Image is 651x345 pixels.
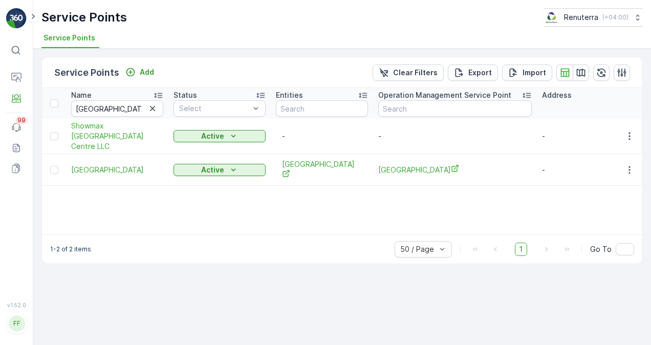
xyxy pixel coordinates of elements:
[173,90,197,100] p: Status
[6,310,27,337] button: FF
[282,159,362,180] a: BEACH PARK PLAZA CENTRE
[542,90,572,100] p: Address
[201,165,224,175] p: Active
[393,68,438,78] p: Clear Filters
[54,66,119,80] p: Service Points
[564,12,598,23] p: Renuterra
[17,116,26,124] p: 99
[71,90,92,100] p: Name
[140,67,154,77] p: Add
[71,121,163,152] a: Showmax General Trading Beach Park Plaza Centre LLC
[50,132,58,140] div: Toggle Row Selected
[602,13,628,21] p: ( +04:00 )
[179,103,250,114] p: Select
[121,66,158,78] button: Add
[378,100,532,117] input: Search
[448,64,498,81] button: Export
[378,164,532,175] a: BEACH PARK PLAZA CENTRE
[44,33,95,43] span: Service Points
[173,130,266,142] button: Active
[282,131,362,141] p: -
[515,243,527,256] span: 1
[544,8,643,27] button: Renuterra(+04:00)
[71,121,163,152] span: Showmax [GEOGRAPHIC_DATA] Centre LLC
[537,119,639,154] td: -
[9,315,25,332] div: FF
[276,100,368,117] input: Search
[378,90,511,100] p: Operation Management Service Point
[537,154,639,186] td: -
[41,9,127,26] p: Service Points
[544,12,560,23] img: Screenshot_2024-07-26_at_13.33.01.png
[6,302,27,308] span: v 1.52.0
[373,64,444,81] button: Clear Filters
[378,164,532,175] span: [GEOGRAPHIC_DATA]
[502,64,552,81] button: Import
[523,68,546,78] p: Import
[590,244,612,254] span: Go To
[201,131,224,141] p: Active
[50,245,91,253] p: 1-2 of 2 items
[173,164,266,176] button: Active
[71,100,163,117] input: Search
[6,117,27,138] a: 99
[276,90,303,100] p: Entities
[378,131,532,141] p: -
[50,166,58,174] div: Toggle Row Selected
[6,8,27,29] img: logo
[71,165,163,175] span: [GEOGRAPHIC_DATA]
[282,159,362,180] span: [GEOGRAPHIC_DATA]
[468,68,492,78] p: Export
[71,165,163,175] a: BEACH PARK PLAZA CENTRE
